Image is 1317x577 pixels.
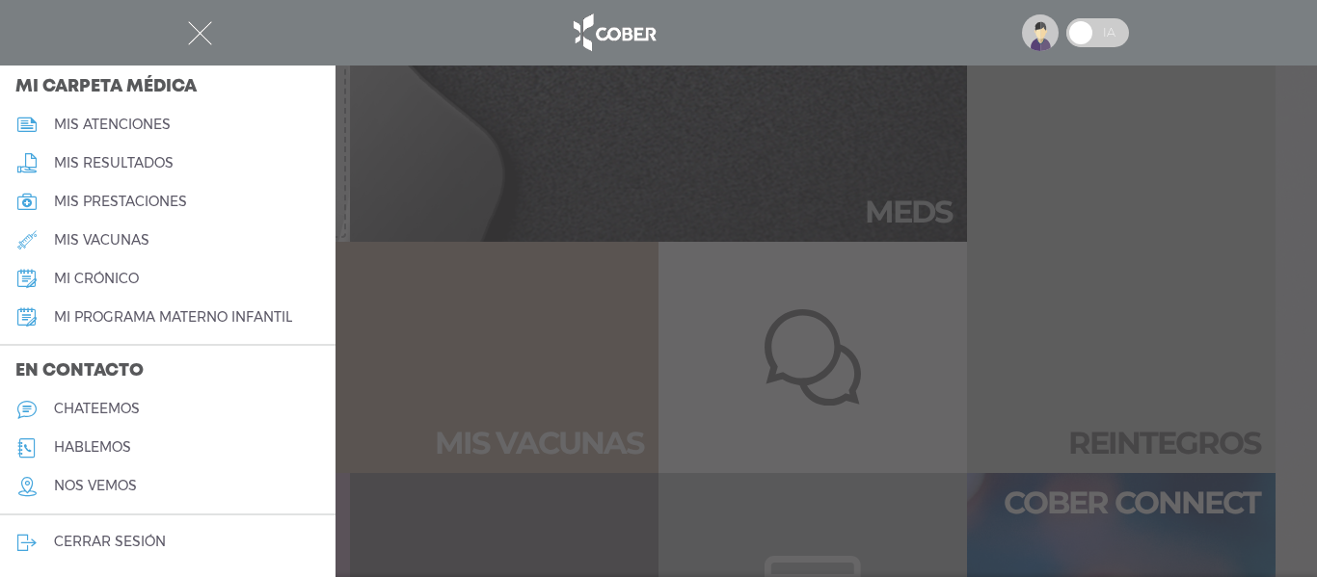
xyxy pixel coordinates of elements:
h5: nos vemos [54,478,137,494]
h5: mis prestaciones [54,194,187,210]
h5: hablemos [54,439,131,456]
img: Cober_menu-close-white.svg [188,21,212,45]
h5: mis resultados [54,155,174,171]
h5: mi programa materno infantil [54,309,292,326]
img: profile-placeholder.svg [1022,14,1059,51]
h5: chateemos [54,401,140,417]
h5: cerrar sesión [54,534,166,550]
h5: mis atenciones [54,117,171,133]
h5: mis vacunas [54,232,149,249]
img: logo_cober_home-white.png [563,10,664,56]
h5: mi crónico [54,271,139,287]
